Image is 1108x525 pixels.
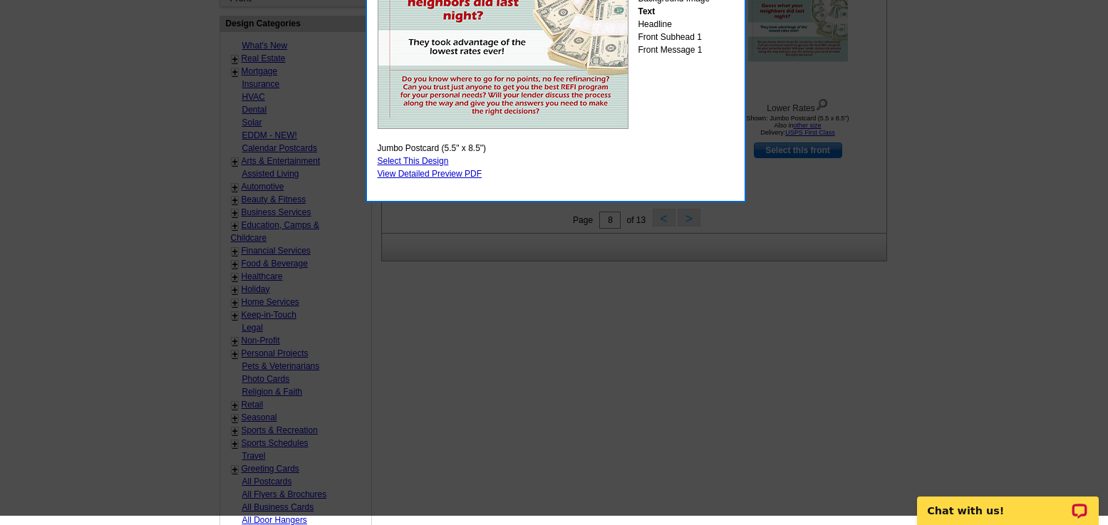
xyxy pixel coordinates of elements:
span: Jumbo Postcard (5.5" x 8.5") [378,142,487,155]
a: View Detailed Preview PDF [378,169,482,179]
strong: Text [638,6,655,16]
iframe: LiveChat chat widget [908,480,1108,525]
a: All Door Hangers [242,515,307,525]
a: Select This Design [378,156,449,166]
